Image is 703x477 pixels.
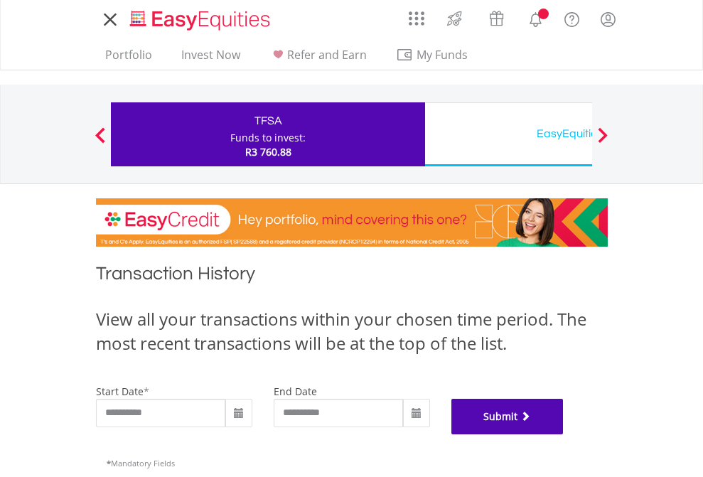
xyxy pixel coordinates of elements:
[485,7,508,30] img: vouchers-v2.svg
[119,111,417,131] div: TFSA
[554,4,590,32] a: FAQ's and Support
[517,4,554,32] a: Notifications
[86,134,114,149] button: Previous
[287,47,367,63] span: Refer and Earn
[451,399,564,434] button: Submit
[443,7,466,30] img: thrive-v2.svg
[124,4,276,32] a: Home page
[96,261,608,293] h1: Transaction History
[96,385,144,398] label: start date
[230,131,306,145] div: Funds to invest:
[107,458,175,468] span: Mandatory Fields
[245,145,291,159] span: R3 760.88
[396,45,489,64] span: My Funds
[96,198,608,247] img: EasyCredit Promotion Banner
[100,48,158,70] a: Portfolio
[127,9,276,32] img: EasyEquities_Logo.png
[399,4,434,26] a: AppsGrid
[476,4,517,30] a: Vouchers
[274,385,317,398] label: end date
[176,48,246,70] a: Invest Now
[96,307,608,356] div: View all your transactions within your chosen time period. The most recent transactions will be a...
[264,48,372,70] a: Refer and Earn
[409,11,424,26] img: grid-menu-icon.svg
[589,134,617,149] button: Next
[590,4,626,35] a: My Profile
